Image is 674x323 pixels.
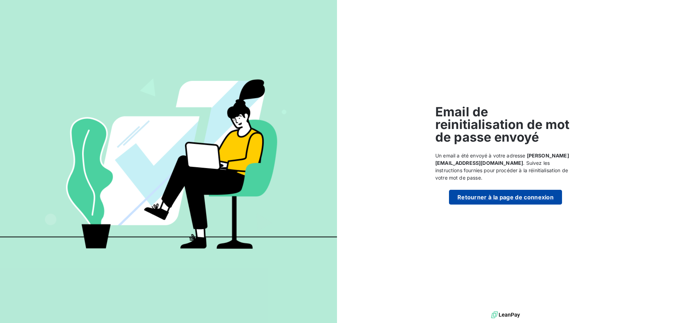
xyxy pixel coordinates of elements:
[435,105,576,143] span: Email de reinitialisation de mot de passe envoyé
[435,152,576,181] span: Un email a été envoyé à votre adresse . Suivez les instructions fournies pour procéder à la réini...
[435,153,569,166] b: [PERSON_NAME][EMAIL_ADDRESS][DOMAIN_NAME]
[491,310,520,320] img: logo
[449,190,562,205] button: Retourner à la page de connexion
